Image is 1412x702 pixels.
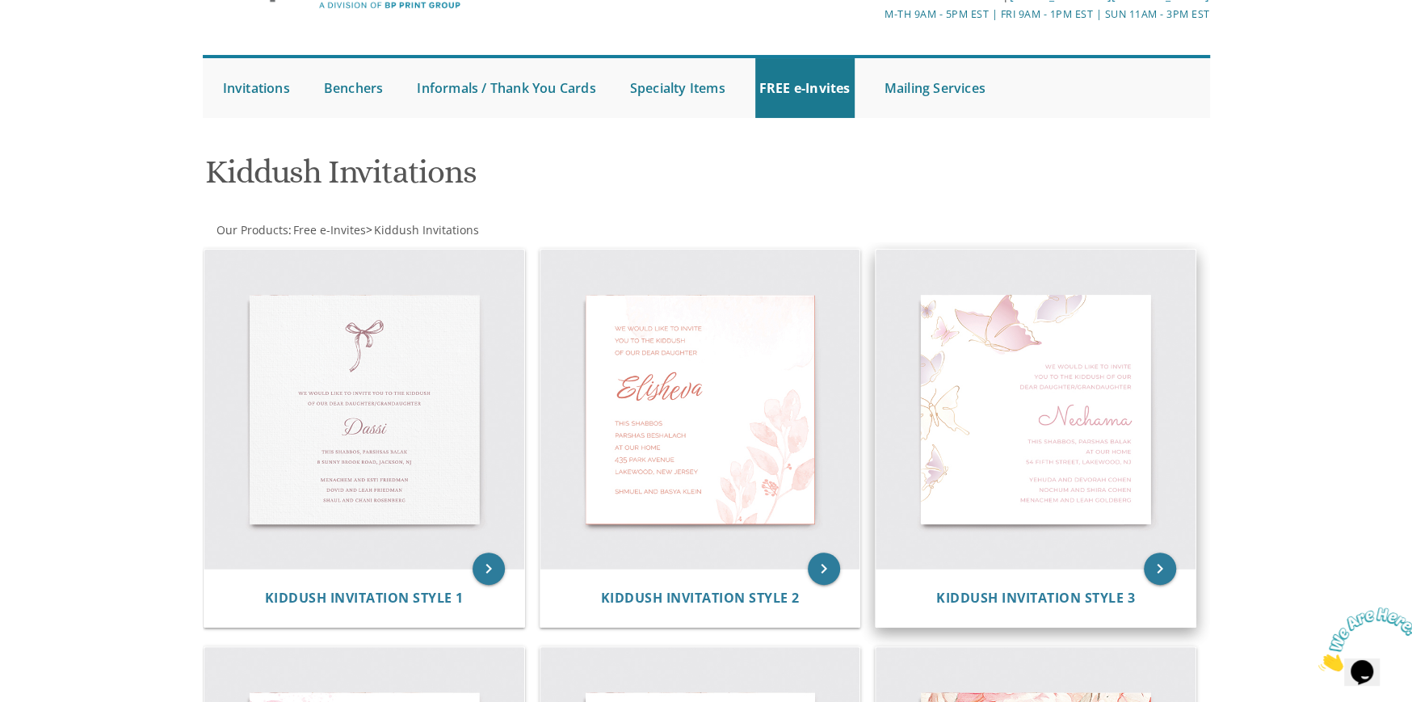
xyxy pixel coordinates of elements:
[203,222,707,238] div: :
[374,222,479,238] span: Kiddush Invitations
[936,589,1135,607] span: Kiddush Invitation Style 3
[626,58,729,118] a: Specialty Items
[540,250,860,570] img: Kiddush Invitation Style 2
[366,222,479,238] span: >
[292,222,366,238] a: Free e-Invites
[876,250,1196,570] img: Kiddush Invitation Style 3
[205,154,864,202] h1: Kiddush Invitations
[1144,553,1176,585] a: keyboard_arrow_right
[204,250,524,570] img: Kiddush Invitation Style 1
[936,591,1135,606] a: Kiddush Invitation Style 3
[600,589,799,607] span: Kiddush Invitation Style 2
[808,553,840,585] a: keyboard_arrow_right
[880,58,990,118] a: Mailing Services
[473,553,505,585] a: keyboard_arrow_right
[320,58,388,118] a: Benchers
[539,6,1209,23] div: M-Th 9am - 5pm EST | Fri 9am - 1pm EST | Sun 11am - 3pm EST
[600,591,799,606] a: Kiddush Invitation Style 2
[413,58,599,118] a: Informals / Thank You Cards
[265,589,464,607] span: Kiddush Invitation Style 1
[1312,601,1412,678] iframe: chat widget
[265,591,464,606] a: Kiddush Invitation Style 1
[755,58,855,118] a: FREE e-Invites
[215,222,288,238] a: Our Products
[219,58,294,118] a: Invitations
[372,222,479,238] a: Kiddush Invitations
[293,222,366,238] span: Free e-Invites
[6,6,107,70] img: Chat attention grabber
